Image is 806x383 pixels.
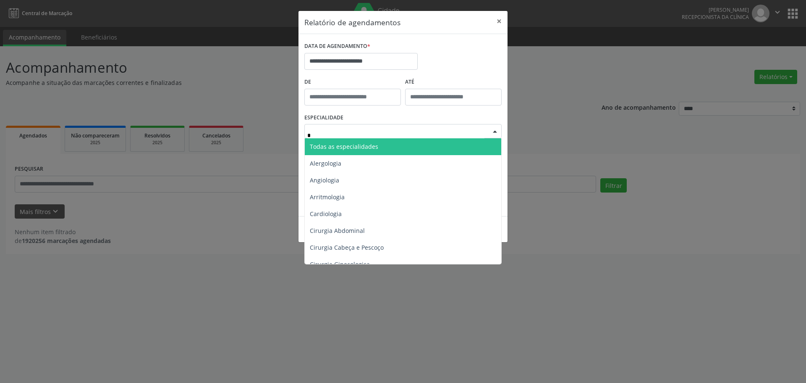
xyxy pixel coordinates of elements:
span: Cirurgia Cabeça e Pescoço [310,243,384,251]
span: Angiologia [310,176,339,184]
span: Cardiologia [310,210,342,218]
span: Cirurgia Abdominal [310,227,365,235]
label: ESPECIALIDADE [304,111,343,124]
span: Alergologia [310,159,341,167]
span: Arritmologia [310,193,345,201]
span: Cirurgia Ginecologica [310,260,370,268]
span: Todas as especialidades [310,143,378,151]
label: De [304,76,401,89]
h5: Relatório de agendamentos [304,17,400,28]
button: Close [491,11,508,32]
label: ATÉ [405,76,502,89]
label: DATA DE AGENDAMENTO [304,40,370,53]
